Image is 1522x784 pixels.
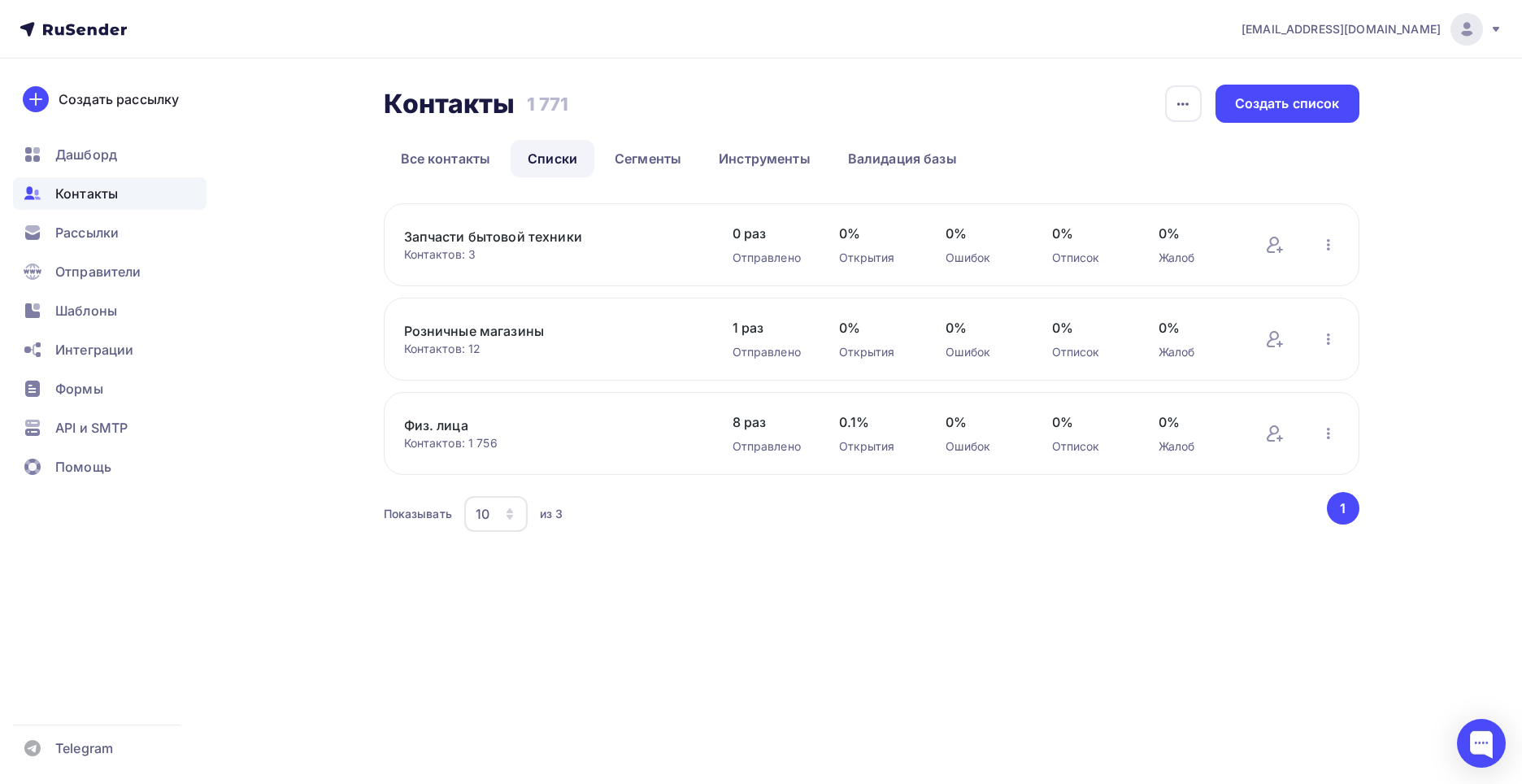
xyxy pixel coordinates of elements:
[946,250,1020,266] div: Ошибок
[1052,344,1126,360] div: Отписок
[839,318,913,338] span: 0%
[1052,438,1126,455] div: Отписок
[55,340,133,359] span: Интеграции
[404,246,700,263] div: Контактов: 3
[1159,224,1233,243] span: 0%
[733,438,807,455] div: Отправлено
[404,227,681,246] a: Запчасти бытовой техники
[511,140,594,177] a: Списки
[55,223,119,242] span: Рассылки
[55,738,113,758] span: Telegram
[13,177,207,210] a: Контакты
[540,506,563,522] div: из 3
[1159,438,1233,455] div: Жалоб
[1242,13,1502,46] a: [EMAIL_ADDRESS][DOMAIN_NAME]
[476,504,489,524] div: 10
[13,372,207,405] a: Формы
[1159,344,1233,360] div: Жалоб
[55,145,117,164] span: Дашборд
[13,294,207,327] a: Шаблоны
[384,506,452,522] div: Показывать
[384,140,508,177] a: Все контакты
[55,379,103,399] span: Формы
[733,250,807,266] div: Отправлено
[839,438,913,455] div: Открытия
[55,418,128,438] span: API и SMTP
[404,416,681,435] a: Физ. лица
[384,88,515,120] h2: Контакты
[598,140,698,177] a: Сегменты
[1327,492,1359,525] button: Go to page 1
[1324,492,1359,525] ul: Pagination
[839,412,913,432] span: 0.1%
[13,138,207,171] a: Дашборд
[1052,412,1126,432] span: 0%
[404,321,681,341] a: Розничные магазины
[1159,412,1233,432] span: 0%
[946,412,1020,432] span: 0%
[463,495,528,533] button: 10
[55,262,141,281] span: Отправители
[404,341,700,357] div: Контактов: 12
[1052,224,1126,243] span: 0%
[733,344,807,360] div: Отправлено
[733,224,807,243] span: 0 раз
[13,255,207,288] a: Отправители
[13,216,207,249] a: Рассылки
[839,224,913,243] span: 0%
[55,457,111,477] span: Помощь
[839,344,913,360] div: Открытия
[1235,94,1340,113] div: Создать список
[55,301,117,320] span: Шаблоны
[946,344,1020,360] div: Ошибок
[527,93,569,115] h3: 1 771
[1242,21,1441,37] span: [EMAIL_ADDRESS][DOMAIN_NAME]
[1052,250,1126,266] div: Отписок
[55,184,118,203] span: Контакты
[733,412,807,432] span: 8 раз
[946,224,1020,243] span: 0%
[946,318,1020,338] span: 0%
[1159,250,1233,266] div: Жалоб
[733,318,807,338] span: 1 раз
[831,140,974,177] a: Валидация базы
[404,435,700,451] div: Контактов: 1 756
[1159,318,1233,338] span: 0%
[1052,318,1126,338] span: 0%
[946,438,1020,455] div: Ошибок
[839,250,913,266] div: Открытия
[59,89,179,109] div: Создать рассылку
[702,140,828,177] a: Инструменты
